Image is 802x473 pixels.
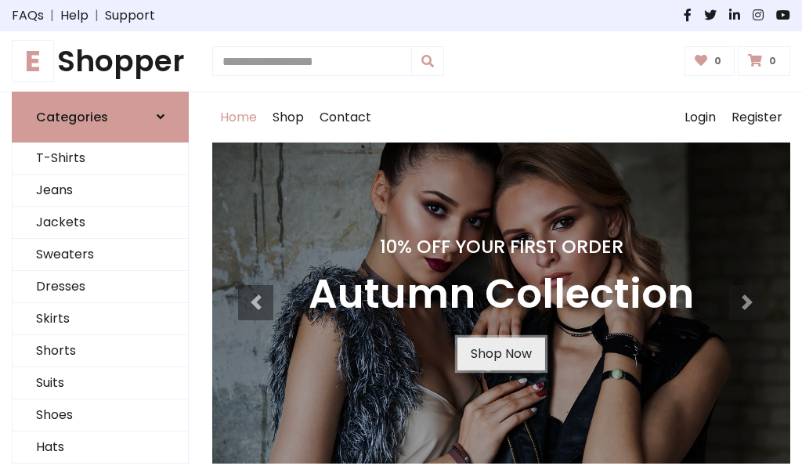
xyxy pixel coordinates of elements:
[36,110,108,125] h6: Categories
[89,6,105,25] span: |
[13,271,188,303] a: Dresses
[12,44,189,79] h1: Shopper
[105,6,155,25] a: Support
[738,46,790,76] a: 0
[309,236,694,258] h4: 10% Off Your First Order
[12,92,189,143] a: Categories
[212,92,265,143] a: Home
[265,92,312,143] a: Shop
[60,6,89,25] a: Help
[13,143,188,175] a: T-Shirts
[13,335,188,367] a: Shorts
[765,54,780,68] span: 0
[677,92,724,143] a: Login
[12,44,189,79] a: EShopper
[13,367,188,399] a: Suits
[13,431,188,464] a: Hats
[13,239,188,271] a: Sweaters
[13,175,188,207] a: Jeans
[457,338,545,370] a: Shop Now
[724,92,790,143] a: Register
[312,92,379,143] a: Contact
[13,207,188,239] a: Jackets
[309,270,694,319] h3: Autumn Collection
[12,40,54,82] span: E
[13,399,188,431] a: Shoes
[685,46,735,76] a: 0
[44,6,60,25] span: |
[12,6,44,25] a: FAQs
[13,303,188,335] a: Skirts
[710,54,725,68] span: 0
